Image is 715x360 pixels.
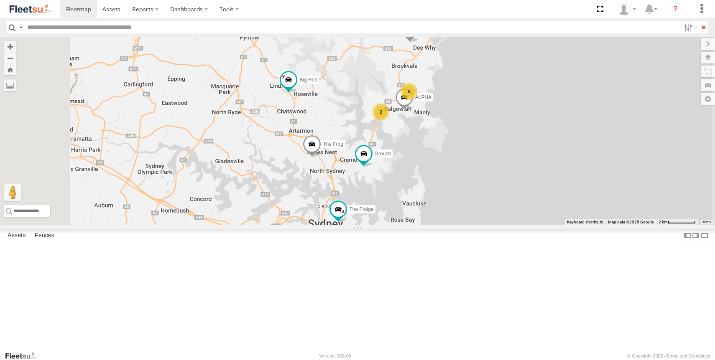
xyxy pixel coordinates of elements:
[5,352,43,360] a: Visit our Website
[8,3,52,15] img: fleetsu-logo-horizontal.svg
[3,230,30,241] label: Assets
[683,229,692,241] label: Dock Summary Table to the Left
[669,3,682,16] i: ?
[608,220,654,224] span: Map data ©2025 Google
[567,219,603,225] button: Keyboard shortcuts
[319,353,351,358] div: Version: 306.00
[415,94,432,100] span: ALPHA
[702,221,711,224] a: Terms (opens in new tab)
[4,41,16,52] button: Zoom in
[323,141,343,147] span: The Frog
[627,353,710,358] div: © Copyright 2025 -
[615,3,639,15] div: Katy Horvath
[700,229,709,241] label: Hide Summary Table
[375,151,391,157] span: Grouch
[659,220,668,224] span: 2 km
[373,104,389,120] div: 2
[31,230,59,241] label: Fences
[701,93,715,105] label: Map Settings
[681,21,699,33] label: Search Filter Options
[4,52,16,64] button: Zoom out
[299,76,317,82] span: Big Red
[692,229,700,241] label: Dock Summary Table to the Right
[18,21,24,33] label: Search Query
[401,83,417,100] div: 6
[666,353,710,358] a: Terms and Conditions
[349,206,373,212] span: The Fridge
[656,219,698,225] button: Map scale: 2 km per 63 pixels
[4,64,16,75] button: Zoom Home
[4,184,21,201] button: Drag Pegman onto the map to open Street View
[4,79,16,91] label: Measure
